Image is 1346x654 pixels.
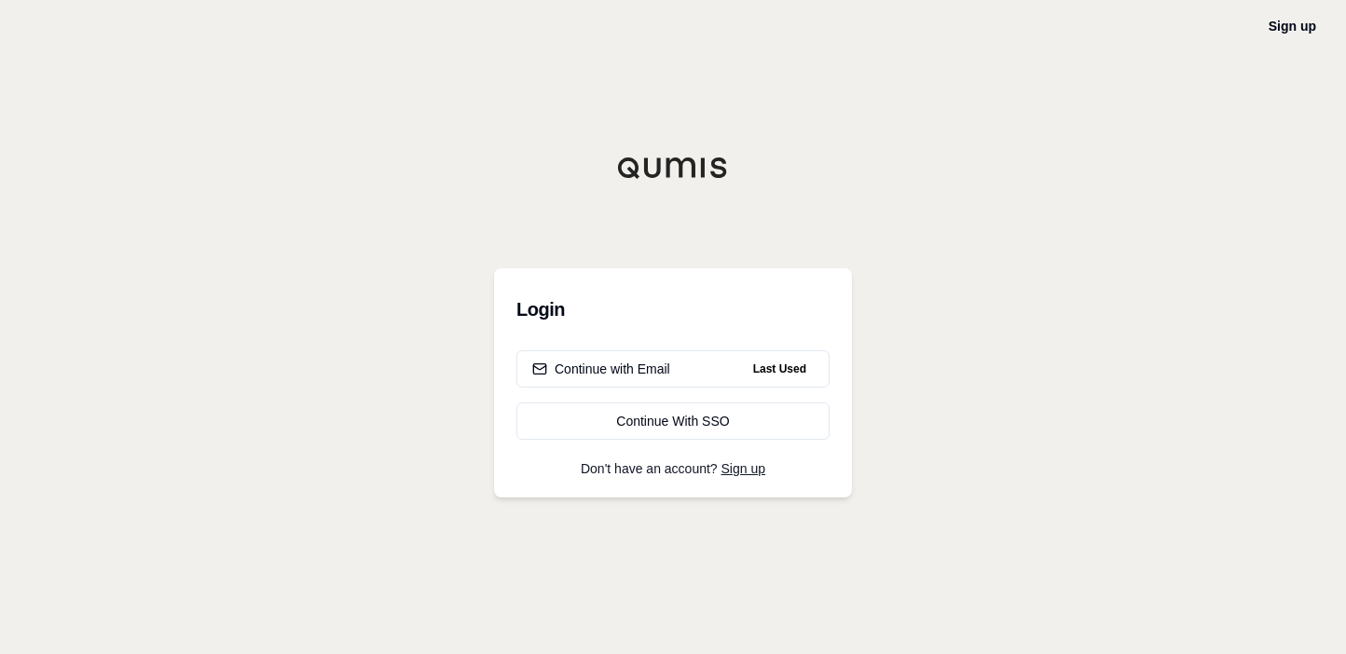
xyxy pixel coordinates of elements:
[516,350,830,388] button: Continue with EmailLast Used
[532,412,814,430] div: Continue With SSO
[1269,19,1316,34] a: Sign up
[516,291,830,328] h3: Login
[721,461,765,476] a: Sign up
[516,462,830,475] p: Don't have an account?
[617,157,729,179] img: Qumis
[516,402,830,440] a: Continue With SSO
[532,360,670,378] div: Continue with Email
[746,358,814,380] span: Last Used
